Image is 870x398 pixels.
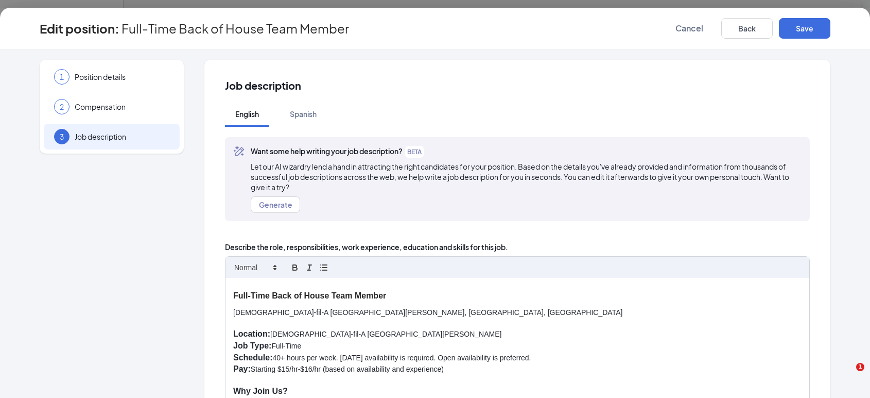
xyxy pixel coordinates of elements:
iframe: Intercom live chat [835,363,860,388]
p: [DEMOGRAPHIC_DATA]-fil-A [GEOGRAPHIC_DATA][PERSON_NAME] [233,328,802,340]
div: Spanish [290,109,317,119]
p: Full-Time [233,340,802,352]
span: 3 [60,131,64,142]
span: Job description [225,80,810,91]
span: Let our AI wizardry lend a hand in attracting the right candidates for your position. Based on th... [251,161,802,192]
button: Save [779,18,830,39]
span: Full-Time Back of House Team Member [121,23,349,34]
span: 1 [856,363,864,371]
span: Compensation [75,102,169,112]
button: Back [721,18,773,39]
strong: Location: [233,329,270,338]
span: BETA [405,146,424,158]
span: Job description [75,131,169,142]
strong: Schedule: [233,353,272,362]
strong: Full-Time Back of House Team Member [233,291,386,300]
button: Generate [251,196,300,213]
p: Starting $15/hr-$16/hr (based on availability and experience) [233,363,802,375]
span: Position details [75,72,169,82]
div: English [235,109,259,119]
p: 40+ hours per week. [DATE] availability is required. Open availability is preferred. [233,352,802,364]
span: 1 [60,72,64,82]
span: Describe the role, responsibilities, work experience, education and skills for this job. [225,242,810,252]
span: Want some help writing your job description? [251,145,424,157]
h3: Edit position : [40,20,119,37]
strong: Why Join Us? [233,387,288,395]
p: [DEMOGRAPHIC_DATA]-fil-A [GEOGRAPHIC_DATA][PERSON_NAME], [GEOGRAPHIC_DATA], [GEOGRAPHIC_DATA] [233,308,802,318]
button: Cancel [664,18,715,39]
span: 2 [60,102,64,112]
span: Cancel [675,23,703,34]
strong: Pay: [233,364,251,373]
svg: MagicPencil [233,145,246,158]
strong: Job Type: [233,341,271,350]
